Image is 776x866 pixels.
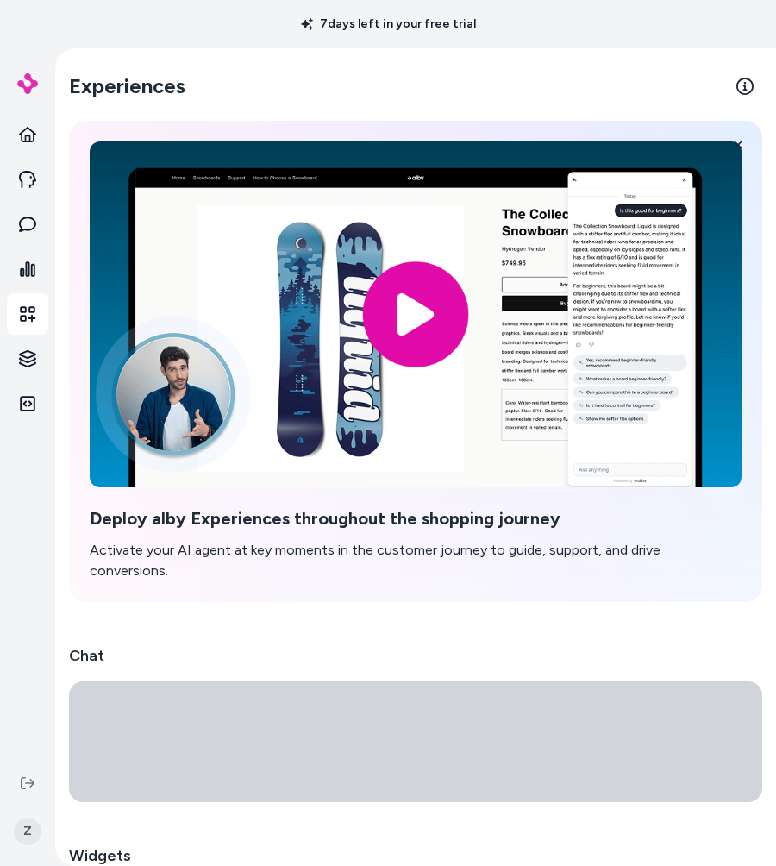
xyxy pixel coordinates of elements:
[14,818,41,845] span: Z
[17,73,38,94] img: alby Logo
[291,16,486,33] p: 7 days left in your free trial
[10,804,45,859] button: Z
[90,508,742,530] h2: Deploy alby Experiences throughout the shopping journey
[69,643,762,668] h2: Chat
[69,72,185,100] h2: Experiences
[90,540,742,581] p: Activate your AI agent at key moments in the customer journey to guide, support, and drive conver...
